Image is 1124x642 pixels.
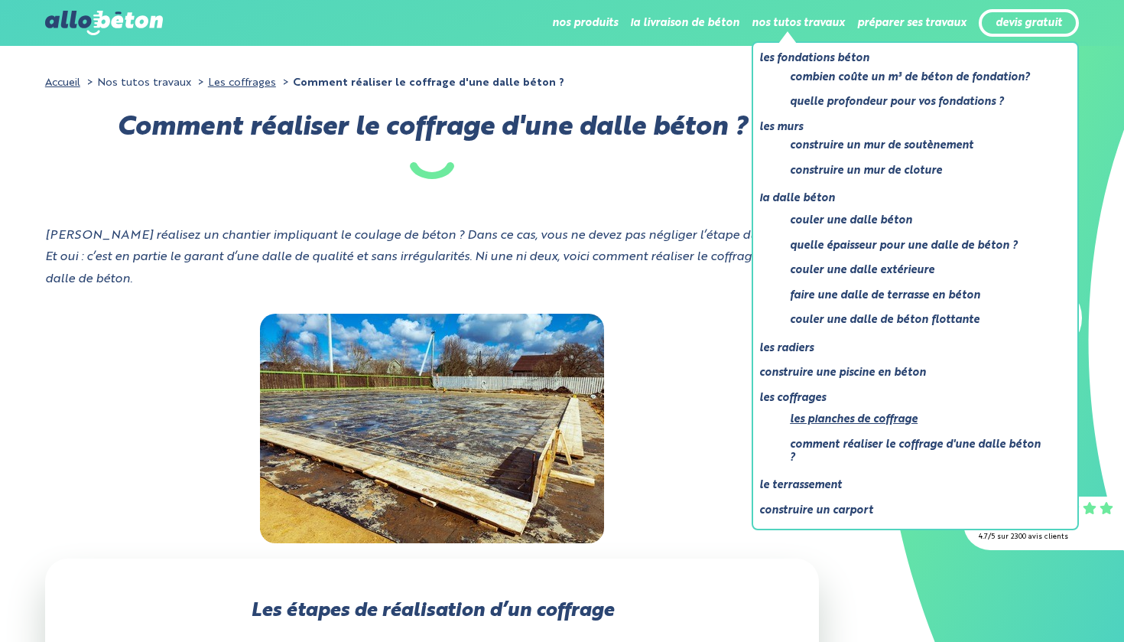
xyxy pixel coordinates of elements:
a: La dalle béton [759,189,1059,208]
i: [PERSON_NAME] réalisez un chantier impliquant le coulage de béton ? Dans ce cas, vous ne devez pa... [45,230,811,286]
div: 4.7/5 sur 2300 avis clients [979,526,1109,549]
li: Les murs [759,118,1059,187]
a: Les coffrages [208,77,276,88]
a: Couler une dalle béton [790,211,1047,230]
li: Les fondations béton [759,49,1059,118]
a: devis gratuit [996,17,1062,30]
a: Quelle épaisseur pour une dalle de béton ? [790,236,1047,256]
li: nos tutos travaux [752,5,845,41]
a: Faire une dalle de terrasse en béton [790,286,1047,305]
a: Les coffrages [759,389,1059,408]
h1: Comment réaliser le coffrage d'une dalle béton ? [45,117,819,179]
a: Quelle profondeur pour vos fondations ? [790,93,1047,112]
a: Construire une piscine en béton [759,363,1059,383]
img: allobéton [45,11,163,35]
li: Nos tutos travaux [83,72,191,94]
a: Le terrassement [759,476,1059,495]
a: Construire un carport [759,501,1059,520]
a: Les planches de coffrage [790,410,1047,429]
a: Comment réaliser le coffrage d'une dalle béton ? [790,435,1047,467]
a: Accueil [45,77,80,88]
li: la livraison de béton [630,5,739,41]
li: nos produits [552,5,618,41]
a: Les radiers [759,339,1059,358]
li: préparer ses travaux [857,5,966,41]
a: Construire un mur de soutènement [790,136,1047,155]
li: Comment réaliser le coffrage d'une dalle béton ? [279,72,564,94]
img: Photo coffrage dalle [260,314,604,543]
a: Combien coûte un m³ de béton de fondation? [790,68,1047,87]
a: Couler une dalle extérieure [790,261,1047,280]
a: Couler une dalle de béton flottante [790,311,1047,330]
a: Construire un mur de cloture [790,161,1047,181]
